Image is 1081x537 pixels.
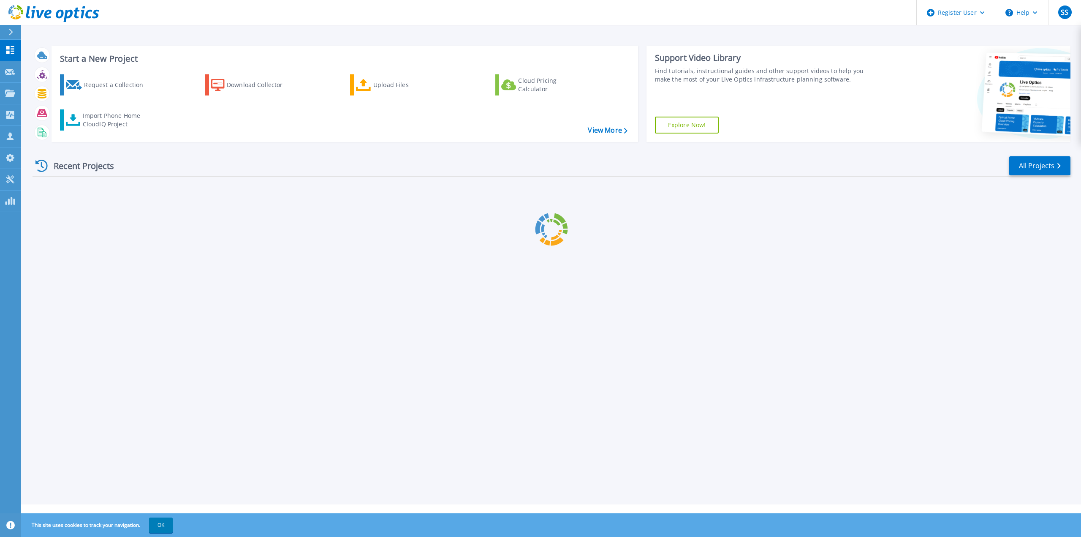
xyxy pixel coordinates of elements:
[518,76,586,93] div: Cloud Pricing Calculator
[373,76,441,93] div: Upload Files
[655,52,874,63] div: Support Video Library
[350,74,444,95] a: Upload Files
[23,518,173,533] span: This site uses cookies to track your navigation.
[655,67,874,84] div: Find tutorials, instructional guides and other support videos to help you make the most of your L...
[60,54,627,63] h3: Start a New Project
[655,117,719,134] a: Explore Now!
[84,76,152,93] div: Request a Collection
[495,74,589,95] a: Cloud Pricing Calculator
[1009,156,1070,175] a: All Projects
[83,112,149,128] div: Import Phone Home CloudIQ Project
[227,76,294,93] div: Download Collector
[149,518,173,533] button: OK
[205,74,299,95] a: Download Collector
[33,155,125,176] div: Recent Projects
[60,74,154,95] a: Request a Collection
[1061,9,1068,16] span: SS
[588,126,627,134] a: View More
